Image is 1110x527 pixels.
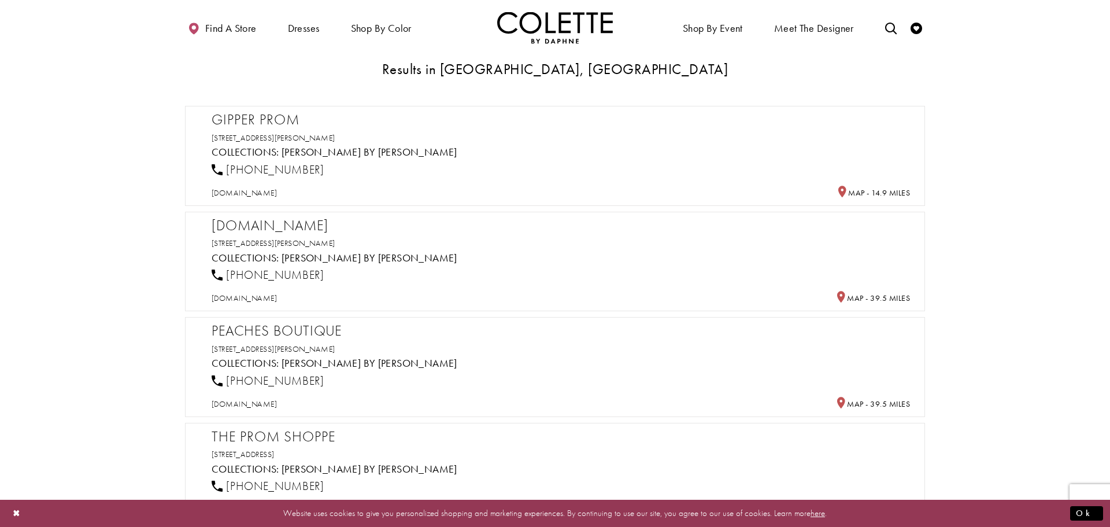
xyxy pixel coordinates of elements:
[226,267,324,282] span: [PHONE_NUMBER]
[212,238,335,248] a: [STREET_ADDRESS][PERSON_NAME]
[185,12,259,43] a: Find a store
[288,23,320,34] span: Dresses
[835,397,910,410] h5: Distance to Peaches Boutique
[212,356,279,370] span: Collections:
[83,506,1027,521] p: Website uses cookies to give you personalized shopping and marketing experiences. By continuing t...
[212,267,324,282] a: [PHONE_NUMBER]
[212,162,324,177] a: [PHONE_NUMBER]
[351,23,412,34] span: Shop by color
[282,356,457,370] a: Visit Colette by Daphne page
[882,12,900,43] a: Toggle search
[282,145,457,159] a: Visit Colette by Daphne page
[811,507,825,519] a: here
[212,251,279,264] span: Collections:
[205,23,257,34] span: Find a store
[212,478,324,493] a: [PHONE_NUMBER]
[7,503,27,524] button: Close Dialog
[680,12,746,43] span: Shop By Event
[774,23,854,34] span: Meet the designer
[497,12,613,43] img: Colette by Daphne
[212,428,910,445] h2: The Prom Shoppe
[497,12,613,43] a: Visit Home Page
[212,322,910,340] h2: Peaches Boutique
[212,399,277,409] a: [DOMAIN_NAME]
[212,111,910,128] h2: Gipper Prom
[837,186,910,198] h5: Distance to Gipper Prom
[212,449,275,459] a: [STREET_ADDRESS]
[282,251,457,264] a: Visit Colette by Daphne page
[212,217,910,234] h2: [DOMAIN_NAME]
[683,23,743,34] span: Shop By Event
[285,12,323,43] span: Dresses
[226,373,324,388] span: [PHONE_NUMBER]
[212,462,279,476] span: Collections:
[185,61,925,77] h3: Results in [GEOGRAPHIC_DATA], [GEOGRAPHIC_DATA]
[212,132,335,143] a: [STREET_ADDRESS][PERSON_NAME]
[908,12,925,43] a: Check Wishlist
[1070,506,1103,521] button: Submit Dialog
[226,478,324,493] span: [PHONE_NUMBER]
[771,12,857,43] a: Meet the designer
[212,187,277,198] a: [DOMAIN_NAME]
[212,145,279,159] span: Collections:
[835,291,910,304] h5: Distance to Promdressshop.com
[348,12,415,43] span: Shop by color
[212,293,277,303] a: [DOMAIN_NAME]
[212,373,324,388] a: [PHONE_NUMBER]
[212,344,335,354] a: [STREET_ADDRESS][PERSON_NAME]
[282,462,457,476] a: Visit Colette by Daphne page
[226,162,324,177] span: [PHONE_NUMBER]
